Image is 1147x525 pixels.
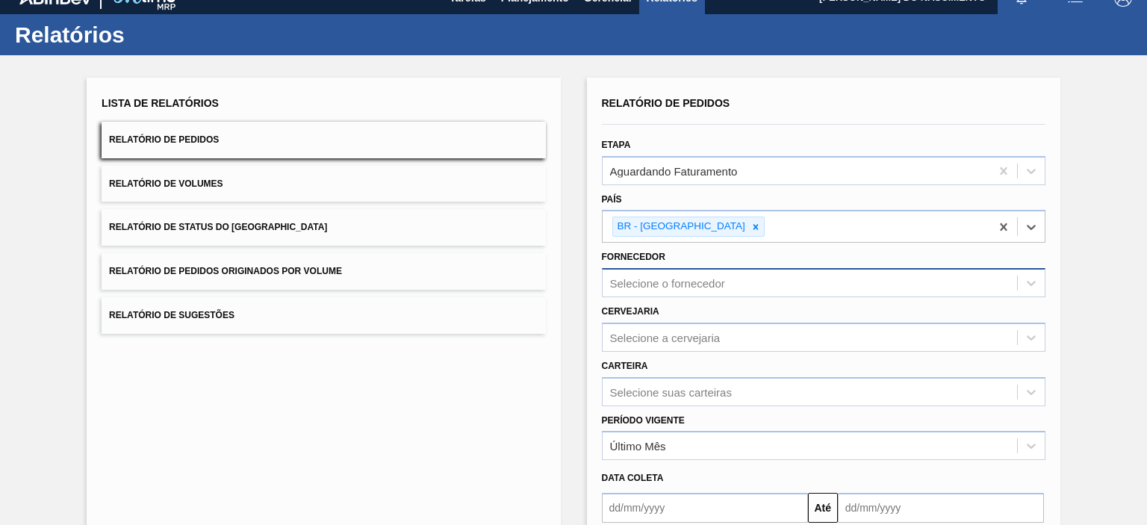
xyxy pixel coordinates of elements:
label: Carteira [602,361,648,371]
button: Relatório de Sugestões [102,297,545,334]
label: Período Vigente [602,415,685,426]
span: Relatório de Pedidos [109,134,219,145]
label: Etapa [602,140,631,150]
label: País [602,194,622,205]
span: Relatório de Pedidos Originados por Volume [109,266,342,276]
span: Relatório de Sugestões [109,310,234,320]
div: Selecione suas carteiras [610,385,732,398]
span: Relatório de Volumes [109,178,223,189]
button: Relatório de Volumes [102,166,545,202]
input: dd/mm/yyyy [838,493,1044,523]
div: Último Mês [610,440,666,453]
button: Relatório de Pedidos [102,122,545,158]
button: Relatório de Status do [GEOGRAPHIC_DATA] [102,209,545,246]
div: Selecione o fornecedor [610,277,725,290]
span: Relatório de Pedidos [602,97,730,109]
h1: Relatórios [15,26,280,43]
span: Relatório de Status do [GEOGRAPHIC_DATA] [109,222,327,232]
label: Fornecedor [602,252,665,262]
input: dd/mm/yyyy [602,493,808,523]
div: Selecione a cervejaria [610,331,721,344]
div: BR - [GEOGRAPHIC_DATA] [613,217,747,236]
button: Até [808,493,838,523]
button: Relatório de Pedidos Originados por Volume [102,253,545,290]
span: Data coleta [602,473,664,483]
span: Lista de Relatórios [102,97,219,109]
div: Aguardando Faturamento [610,164,738,177]
label: Cervejaria [602,306,659,317]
